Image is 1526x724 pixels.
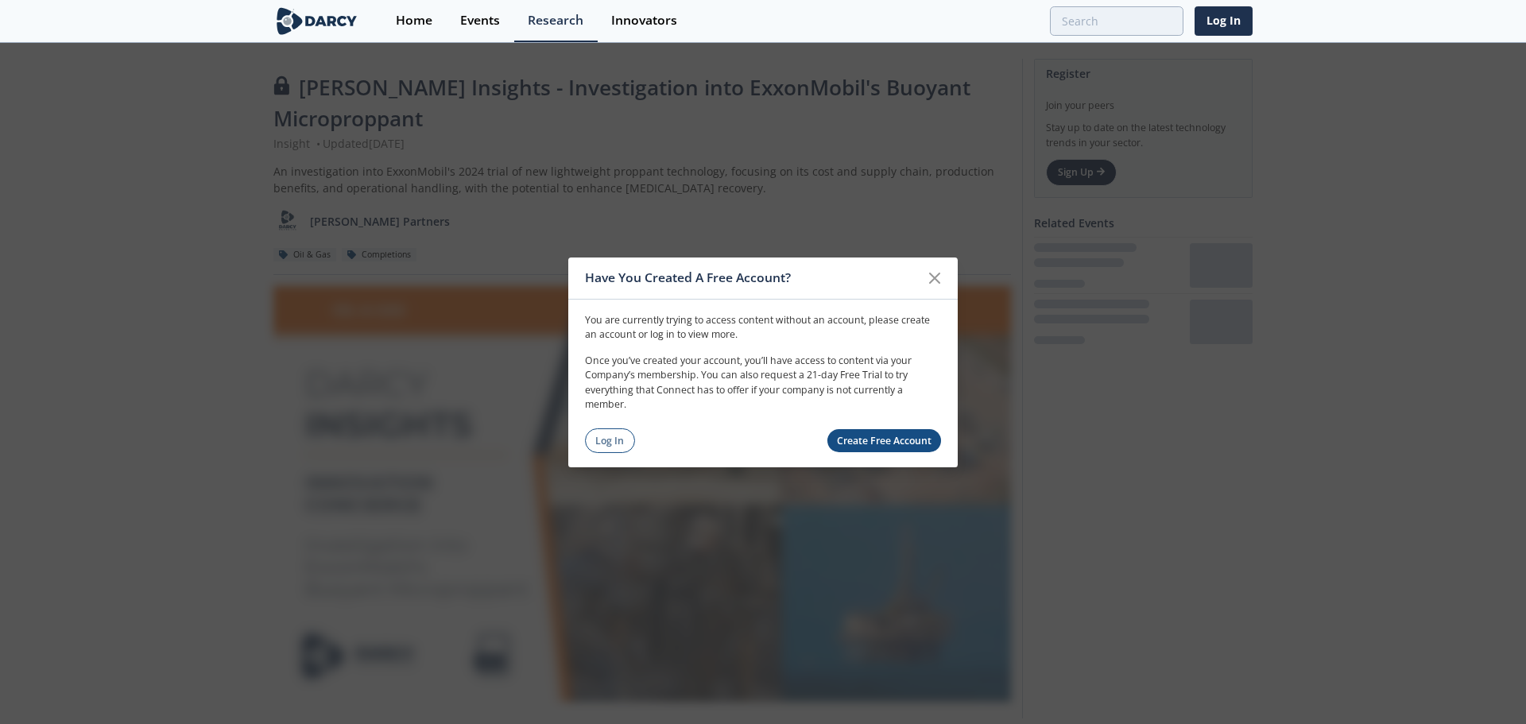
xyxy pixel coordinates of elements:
[1050,6,1183,36] input: Advanced Search
[460,14,500,27] div: Events
[273,7,360,35] img: logo-wide.svg
[528,14,583,27] div: Research
[585,354,941,412] p: Once you’ve created your account, you’ll have access to content via your Company’s membership. Yo...
[827,429,942,452] a: Create Free Account
[1195,6,1253,36] a: Log In
[396,14,432,27] div: Home
[585,428,635,453] a: Log In
[585,313,941,343] p: You are currently trying to access content without an account, please create an account or log in...
[585,263,920,293] div: Have You Created A Free Account?
[611,14,677,27] div: Innovators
